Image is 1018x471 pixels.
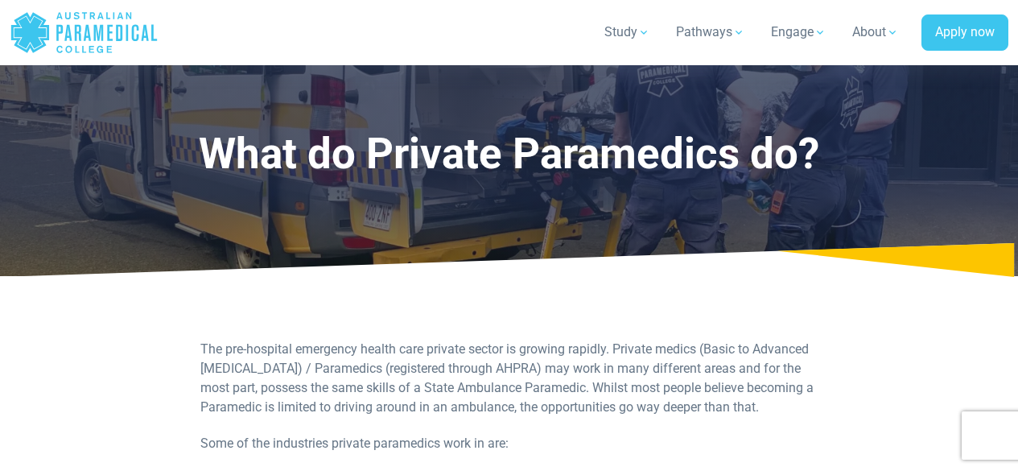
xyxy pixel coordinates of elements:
[10,6,159,59] a: Australian Paramedical College
[200,434,818,453] p: Some of the industries private paramedics work in are:
[921,14,1008,52] a: Apply now
[843,10,909,55] a: About
[595,10,660,55] a: Study
[200,340,818,417] p: The pre-hospital emergency health care private sector is growing rapidly. Private medics (Basic t...
[761,10,836,55] a: Engage
[666,10,755,55] a: Pathways
[134,129,884,180] h1: What do Private Paramedics do?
